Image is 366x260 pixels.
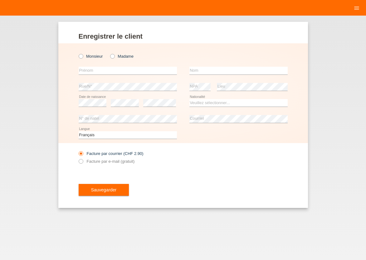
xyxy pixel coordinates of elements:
span: Sauvegarder [91,187,117,192]
input: Monsieur [79,54,83,58]
input: Facture par courrier (CHF 2.90) [79,151,83,159]
label: Monsieur [79,54,103,59]
label: Facture par e-mail (gratuit) [79,159,135,164]
label: Facture par courrier (CHF 2.90) [79,151,144,156]
i: menu [354,5,360,11]
button: Sauvegarder [79,184,129,196]
label: Madame [110,54,134,59]
a: menu [350,6,363,10]
h1: Enregistrer le client [79,32,288,40]
input: Facture par e-mail (gratuit) [79,159,83,167]
input: Madame [110,54,114,58]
